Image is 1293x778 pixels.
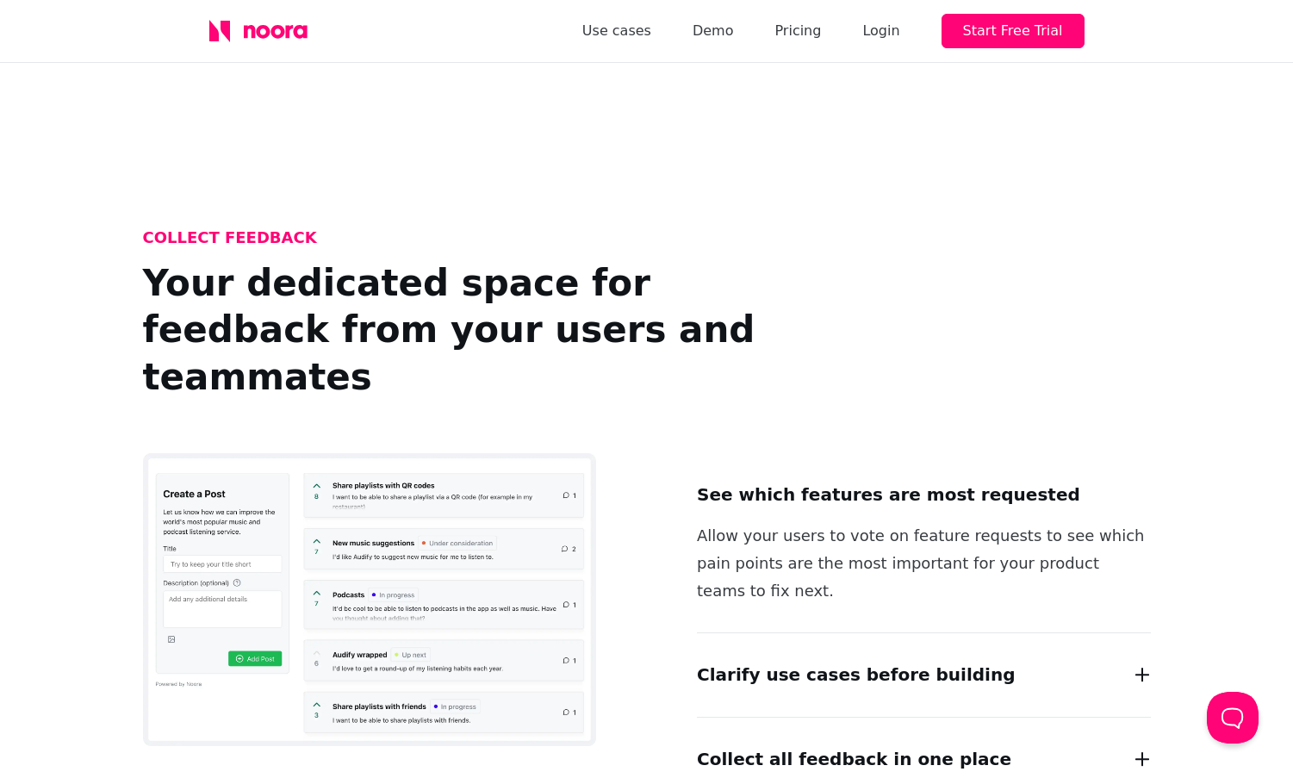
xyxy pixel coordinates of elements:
[942,14,1085,48] button: Start Free Trial
[693,19,734,43] a: Demo
[143,224,832,252] h2: Collect Feedback
[697,481,1080,508] h2: See which features are most requested
[143,453,597,746] img: A preview of collecting feature votes with Noora
[582,19,651,43] a: Use cases
[697,522,1151,605] p: Allow your users to vote on feature requests to see which pain points are the most important for ...
[862,19,899,43] div: Login
[143,260,832,401] h2: Your dedicated space for feedback from your users and teammates
[697,745,1011,773] h2: Collect all feedback in one place
[1207,692,1259,744] iframe: Help Scout Beacon - Open
[774,19,821,43] a: Pricing
[697,661,1016,688] h2: Clarify use cases before building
